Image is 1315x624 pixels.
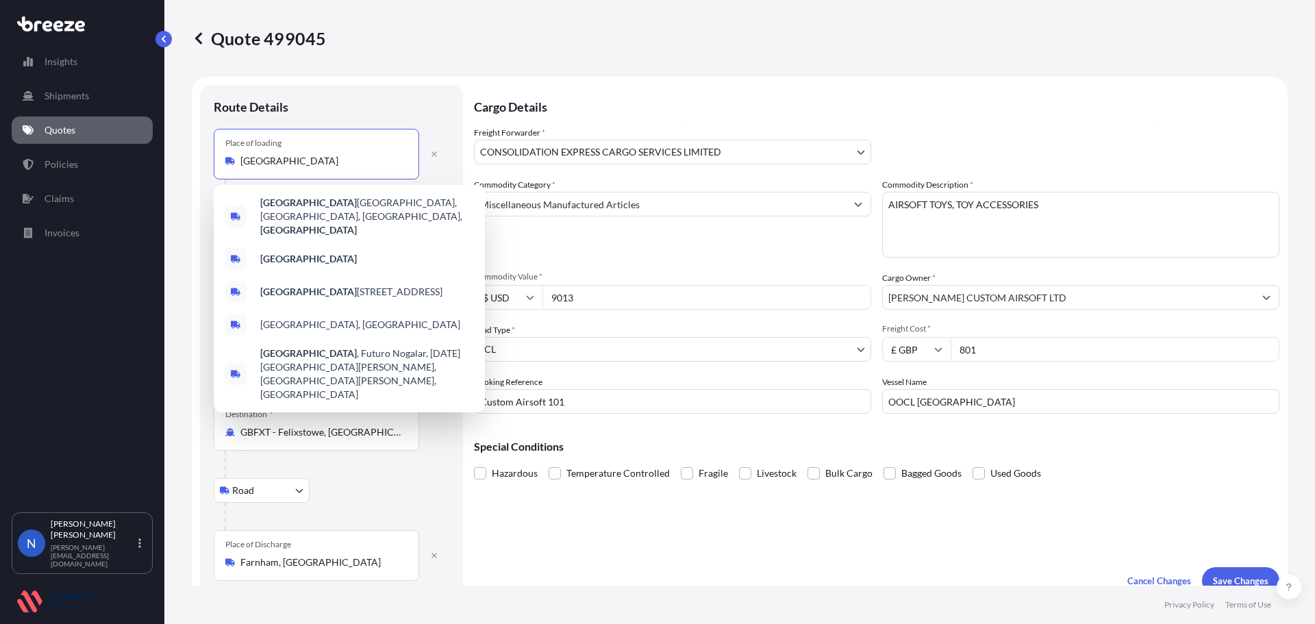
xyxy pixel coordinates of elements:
p: Save Changes [1213,574,1268,588]
b: [GEOGRAPHIC_DATA] [260,253,357,264]
p: Cargo Details [474,85,1279,126]
p: Privacy Policy [1164,599,1214,610]
div: Destination [225,409,273,420]
p: [PERSON_NAME][EMAIL_ADDRESS][DOMAIN_NAME] [51,543,136,568]
input: Destination [240,425,402,439]
span: Hazardous [492,463,538,484]
button: Show suggestions [846,192,871,216]
b: [GEOGRAPHIC_DATA] [260,224,357,236]
p: [PERSON_NAME] [PERSON_NAME] [51,519,136,540]
p: Quotes [45,123,75,137]
div: Place of Discharge [225,539,291,550]
input: Place of Discharge [240,556,402,569]
span: Freight Forwarder [474,126,545,140]
input: Select a commodity type [475,192,846,216]
label: Commodity Description [882,178,973,192]
p: Cancel Changes [1127,574,1191,588]
span: Road [232,484,254,497]
span: CONSOLIDATION EXPRESS CARGO SERVICES LIMITED [480,145,721,159]
span: LCL [480,342,496,356]
span: Freight Cost [882,323,1279,334]
span: Bagged Goods [901,463,962,484]
b: [GEOGRAPHIC_DATA] [260,197,357,208]
p: Quote 499045 [192,27,326,49]
input: Full name [883,285,1254,310]
span: N [27,536,36,550]
label: Cargo Owner [882,271,936,285]
span: [STREET_ADDRESS] [260,285,442,299]
span: Used Goods [990,463,1041,484]
input: Place of loading [240,154,402,168]
label: Vessel Name [882,375,927,389]
b: [GEOGRAPHIC_DATA] [260,347,357,359]
label: Booking Reference [474,375,542,389]
span: , Futuro Nogalar, [DATE][GEOGRAPHIC_DATA][PERSON_NAME], [GEOGRAPHIC_DATA][PERSON_NAME], [GEOGRAPH... [260,347,474,401]
span: Temperature Controlled [566,463,670,484]
span: Bulk Cargo [825,463,873,484]
p: Terms of Use [1225,599,1271,610]
span: Commodity Value [474,271,871,282]
p: Route Details [214,99,288,115]
span: [GEOGRAPHIC_DATA], [GEOGRAPHIC_DATA] [260,318,460,332]
input: Type amount [542,285,871,310]
p: Claims [45,192,74,205]
div: Place of loading [225,138,281,149]
p: Special Conditions [474,441,1279,452]
label: Commodity Category [474,178,555,192]
span: Livestock [757,463,797,484]
p: Insights [45,55,77,68]
p: Policies [45,158,78,171]
input: Enter name [882,389,1279,414]
div: Show suggestions [214,185,485,412]
button: Select transport [214,478,310,503]
button: Show suggestions [1254,285,1279,310]
span: Fragile [699,463,728,484]
img: organization-logo [17,590,92,612]
p: Shipments [45,89,89,103]
input: Enter amount [951,337,1279,362]
p: Invoices [45,226,79,240]
textarea: AIRSOFT TOYS, TOY ACCESSORIES [882,192,1279,258]
input: Your internal reference [474,389,871,414]
b: [GEOGRAPHIC_DATA] [260,286,357,297]
span: Load Type [474,323,515,337]
span: [GEOGRAPHIC_DATA], [GEOGRAPHIC_DATA], [GEOGRAPHIC_DATA], [260,196,474,237]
